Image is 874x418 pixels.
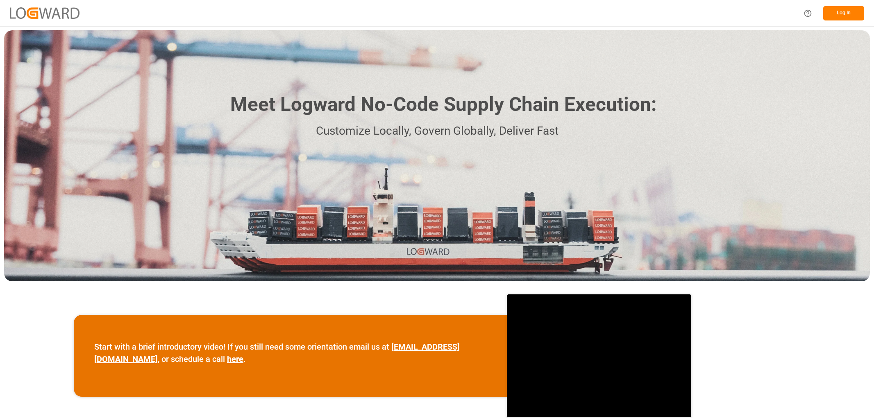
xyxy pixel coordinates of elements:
button: Help Center [799,4,817,23]
h1: Meet Logward No-Code Supply Chain Execution: [230,90,656,119]
a: here [227,354,243,364]
p: Customize Locally, Govern Globally, Deliver Fast [218,122,656,140]
a: [EMAIL_ADDRESS][DOMAIN_NAME] [94,342,460,364]
p: Start with a brief introductory video! If you still need some orientation email us at , or schedu... [94,341,486,365]
img: Logward_new_orange.png [10,7,79,18]
button: Log In [823,6,864,20]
